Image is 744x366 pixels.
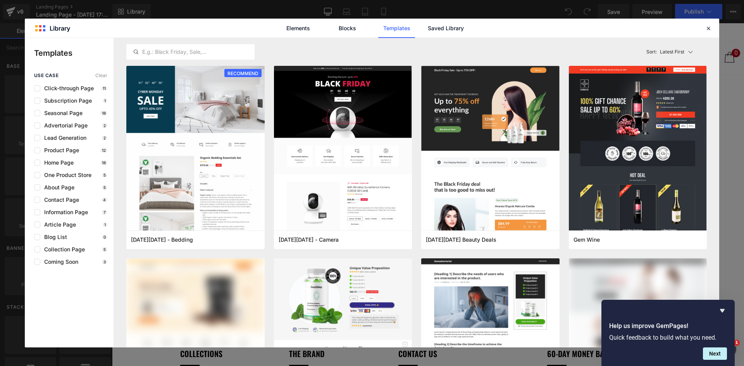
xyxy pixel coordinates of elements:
[435,325,559,343] h2: 60-DAY MONEY BACK GUARANTEE
[102,123,107,128] p: 2
[95,73,107,78] span: Clear
[40,197,79,203] span: Contact Page
[100,148,107,153] p: 12
[131,236,193,243] span: Cyber Monday - Bedding
[281,203,351,218] a: Explore Template
[101,86,107,91] p: 11
[96,108,536,117] p: Start building your page
[40,160,74,166] span: Home Page
[40,85,94,91] span: Click-through Page
[40,147,79,153] span: Product Page
[609,306,727,360] div: Help us improve GemPages!
[718,306,727,315] button: Hide survey
[224,69,262,78] span: RECOMMEND
[40,184,74,191] span: About Page
[646,49,657,55] span: Sort:
[427,19,464,38] a: Saved Library
[40,172,91,178] span: One Product Store
[102,198,107,202] p: 4
[96,224,536,230] p: or Drag & Drop elements from left sidebar
[280,19,317,38] a: Elements
[232,5,400,11] span: 60 Day Money Back Guarantee - Free Shipping On Orders $49+
[34,47,114,59] p: Templates
[40,98,92,104] span: Subscription Page
[703,347,727,360] button: Next question
[103,222,107,227] p: 1
[279,236,339,243] span: Black Friday - Camera
[102,259,107,264] p: 3
[40,135,86,141] span: Lead Generation
[609,334,727,341] p: Quick feedback to build what you need.
[643,44,707,60] button: Latest FirstSort:Latest First
[228,25,293,43] summary: Products
[609,321,727,331] h2: Help us improve GemPages!
[329,19,366,38] a: Blocks
[40,122,88,129] span: Advertorial Page
[100,111,107,115] p: 18
[127,47,254,57] input: E.g.: Black Friday, Sale,...
[660,48,684,55] p: Latest First
[103,98,107,103] p: 1
[40,209,88,215] span: Information Page
[408,25,449,43] a: FAQs
[573,236,600,243] span: Gem Wine
[40,222,76,228] span: Article Page
[102,136,107,140] p: 2
[102,173,107,177] p: 5
[102,247,107,252] p: 5
[102,235,107,239] p: 0
[426,236,496,243] span: Black Friday Beauty Deals
[34,73,59,78] span: use case
[378,19,415,38] a: Templates
[183,25,228,43] a: Home
[734,340,740,346] span: 1
[40,246,85,253] span: Collection Page
[40,110,83,116] span: Seasonal Page
[356,25,408,43] a: Loyalty
[293,25,356,43] summary: Lifestyle
[100,160,107,165] p: 18
[40,259,78,265] span: Coming Soon
[68,325,177,343] h2: COLLECTIONS
[620,26,628,34] span: 0
[102,210,107,215] p: 7
[177,325,286,343] h2: The Brand
[286,325,435,343] h2: Contact Us
[80,20,553,48] div: Primary
[102,185,107,190] p: 5
[40,234,67,240] span: Blog List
